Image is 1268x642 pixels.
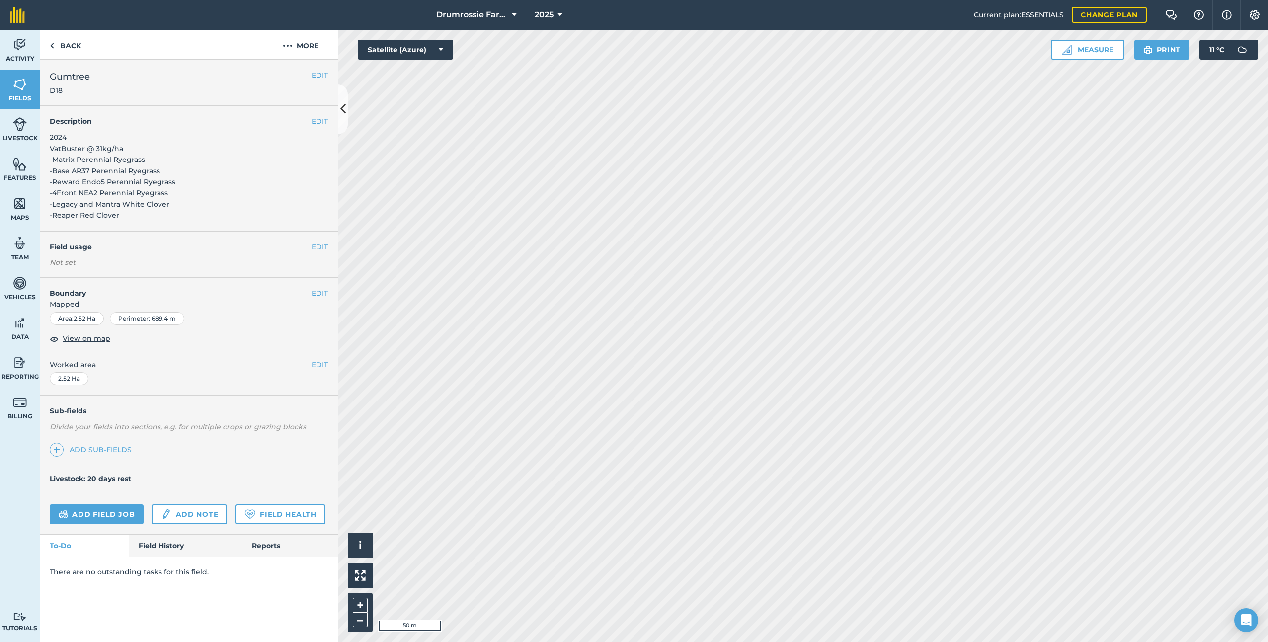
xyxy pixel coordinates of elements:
span: 11 ° C [1209,40,1224,60]
div: Perimeter : 689.4 m [110,312,184,325]
button: Print [1134,40,1190,60]
button: EDIT [312,241,328,252]
button: Measure [1051,40,1124,60]
a: Add sub-fields [50,443,136,457]
button: + [353,598,368,613]
button: View on map [50,333,110,345]
h4: Description [50,116,328,127]
h4: Livestock: 20 days rest [50,474,131,483]
button: Satellite (Azure) [358,40,453,60]
span: View on map [63,333,110,344]
div: Not set [50,257,328,267]
button: More [263,30,338,59]
div: Area : 2.52 Ha [50,312,104,325]
img: svg+xml;base64,PHN2ZyB4bWxucz0iaHR0cDovL3d3dy53My5vcmcvMjAwMC9zdmciIHdpZHRoPSI5IiBoZWlnaHQ9IjI0Ii... [50,40,54,52]
img: svg+xml;base64,PHN2ZyB4bWxucz0iaHR0cDovL3d3dy53My5vcmcvMjAwMC9zdmciIHdpZHRoPSIxNCIgaGVpZ2h0PSIyNC... [53,444,60,456]
img: svg+xml;base64,PD94bWwgdmVyc2lvbj0iMS4wIiBlbmNvZGluZz0idXRmLTgiPz4KPCEtLSBHZW5lcmF0b3I6IEFkb2JlIE... [13,236,27,251]
img: svg+xml;base64,PD94bWwgdmVyc2lvbj0iMS4wIiBlbmNvZGluZz0idXRmLTgiPz4KPCEtLSBHZW5lcmF0b3I6IEFkb2JlIE... [13,612,27,622]
img: svg+xml;base64,PD94bWwgdmVyc2lvbj0iMS4wIiBlbmNvZGluZz0idXRmLTgiPz4KPCEtLSBHZW5lcmF0b3I6IEFkb2JlIE... [1232,40,1252,60]
img: svg+xml;base64,PD94bWwgdmVyc2lvbj0iMS4wIiBlbmNvZGluZz0idXRmLTgiPz4KPCEtLSBHZW5lcmF0b3I6IEFkb2JlIE... [160,508,171,520]
span: Mapped [40,299,338,310]
img: svg+xml;base64,PD94bWwgdmVyc2lvbj0iMS4wIiBlbmNvZGluZz0idXRmLTgiPz4KPCEtLSBHZW5lcmF0b3I6IEFkb2JlIE... [13,117,27,132]
span: Drumrossie Farms [436,9,508,21]
button: – [353,613,368,627]
img: svg+xml;base64,PD94bWwgdmVyc2lvbj0iMS4wIiBlbmNvZGluZz0idXRmLTgiPz4KPCEtLSBHZW5lcmF0b3I6IEFkb2JlIE... [13,395,27,410]
span: D18 [50,85,90,95]
img: svg+xml;base64,PD94bWwgdmVyc2lvbj0iMS4wIiBlbmNvZGluZz0idXRmLTgiPz4KPCEtLSBHZW5lcmF0b3I6IEFkb2JlIE... [13,276,27,291]
button: 11 °C [1199,40,1258,60]
img: Four arrows, one pointing top left, one top right, one bottom right and the last bottom left [355,570,366,581]
h4: Sub-fields [40,405,338,416]
img: Ruler icon [1062,45,1072,55]
img: fieldmargin Logo [10,7,25,23]
img: svg+xml;base64,PHN2ZyB4bWxucz0iaHR0cDovL3d3dy53My5vcmcvMjAwMC9zdmciIHdpZHRoPSIxOCIgaGVpZ2h0PSIyNC... [50,333,59,345]
button: EDIT [312,288,328,299]
img: svg+xml;base64,PD94bWwgdmVyc2lvbj0iMS4wIiBlbmNvZGluZz0idXRmLTgiPz4KPCEtLSBHZW5lcmF0b3I6IEFkb2JlIE... [13,355,27,370]
button: EDIT [312,359,328,370]
a: Field Health [235,504,325,524]
button: EDIT [312,116,328,127]
a: Reports [242,535,338,557]
em: Divide your fields into sections, e.g. for multiple crops or grazing blocks [50,422,306,431]
img: svg+xml;base64,PHN2ZyB4bWxucz0iaHR0cDovL3d3dy53My5vcmcvMjAwMC9zdmciIHdpZHRoPSIxOSIgaGVpZ2h0PSIyNC... [1143,44,1153,56]
div: 2.52 Ha [50,372,88,385]
a: Change plan [1072,7,1147,23]
span: i [359,539,362,552]
img: Two speech bubbles overlapping with the left bubble in the forefront [1165,10,1177,20]
img: svg+xml;base64,PD94bWwgdmVyc2lvbj0iMS4wIiBlbmNvZGluZz0idXRmLTgiPz4KPCEtLSBHZW5lcmF0b3I6IEFkb2JlIE... [13,316,27,330]
img: A question mark icon [1193,10,1205,20]
a: Field History [129,535,241,557]
a: Add field job [50,504,144,524]
button: i [348,533,373,558]
img: svg+xml;base64,PD94bWwgdmVyc2lvbj0iMS4wIiBlbmNvZGluZz0idXRmLTgiPz4KPCEtLSBHZW5lcmF0b3I6IEFkb2JlIE... [13,37,27,52]
img: svg+xml;base64,PHN2ZyB4bWxucz0iaHR0cDovL3d3dy53My5vcmcvMjAwMC9zdmciIHdpZHRoPSI1NiIgaGVpZ2h0PSI2MC... [13,196,27,211]
a: To-Do [40,535,129,557]
p: There are no outstanding tasks for this field. [50,566,328,577]
h4: Boundary [40,278,312,299]
img: svg+xml;base64,PHN2ZyB4bWxucz0iaHR0cDovL3d3dy53My5vcmcvMjAwMC9zdmciIHdpZHRoPSI1NiIgaGVpZ2h0PSI2MC... [13,157,27,171]
button: EDIT [312,70,328,80]
span: 2024 VatBuster @ 31kg/ha -Matrix Perennial Ryegrass -Base AR37 Perennial Ryegrass -Reward Endo5 P... [50,133,175,220]
a: Add note [152,504,227,524]
div: Open Intercom Messenger [1234,608,1258,632]
img: svg+xml;base64,PD94bWwgdmVyc2lvbj0iMS4wIiBlbmNvZGluZz0idXRmLTgiPz4KPCEtLSBHZW5lcmF0b3I6IEFkb2JlIE... [59,508,68,520]
span: Current plan : ESSENTIALS [974,9,1064,20]
h4: Field usage [50,241,312,252]
img: svg+xml;base64,PHN2ZyB4bWxucz0iaHR0cDovL3d3dy53My5vcmcvMjAwMC9zdmciIHdpZHRoPSIxNyIgaGVpZ2h0PSIxNy... [1222,9,1232,21]
img: A cog icon [1249,10,1261,20]
img: svg+xml;base64,PHN2ZyB4bWxucz0iaHR0cDovL3d3dy53My5vcmcvMjAwMC9zdmciIHdpZHRoPSIyMCIgaGVpZ2h0PSIyNC... [283,40,293,52]
span: Gumtree [50,70,90,83]
img: svg+xml;base64,PHN2ZyB4bWxucz0iaHR0cDovL3d3dy53My5vcmcvMjAwMC9zdmciIHdpZHRoPSI1NiIgaGVpZ2h0PSI2MC... [13,77,27,92]
span: 2025 [535,9,554,21]
span: Worked area [50,359,328,370]
a: Back [40,30,91,59]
